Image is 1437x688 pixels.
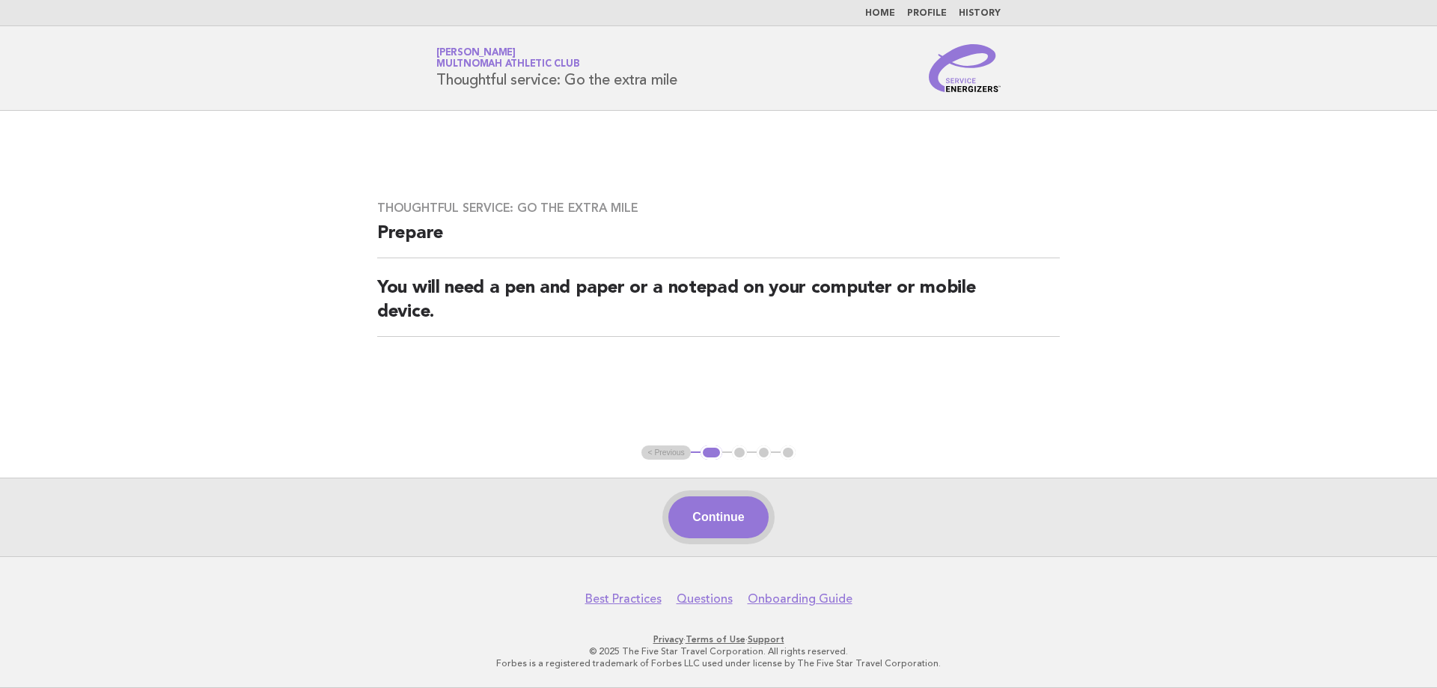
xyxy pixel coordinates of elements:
h1: Thoughtful service: Go the extra mile [436,49,677,88]
h2: You will need a pen and paper or a notepad on your computer or mobile device. [377,276,1060,337]
h2: Prepare [377,222,1060,258]
p: © 2025 The Five Star Travel Corporation. All rights reserved. [260,645,1177,657]
p: Forbes is a registered trademark of Forbes LLC used under license by The Five Star Travel Corpora... [260,657,1177,669]
a: Profile [907,9,947,18]
a: Terms of Use [686,634,745,645]
a: History [959,9,1001,18]
a: Best Practices [585,591,662,606]
a: Questions [677,591,733,606]
a: Home [865,9,895,18]
img: Service Energizers [929,44,1001,92]
a: [PERSON_NAME]Multnomah Athletic Club [436,48,579,69]
p: · · [260,633,1177,645]
span: Multnomah Athletic Club [436,60,579,70]
h3: Thoughtful service: Go the extra mile [377,201,1060,216]
button: 1 [701,445,722,460]
a: Privacy [653,634,683,645]
a: Onboarding Guide [748,591,852,606]
a: Support [748,634,784,645]
button: Continue [668,496,768,538]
